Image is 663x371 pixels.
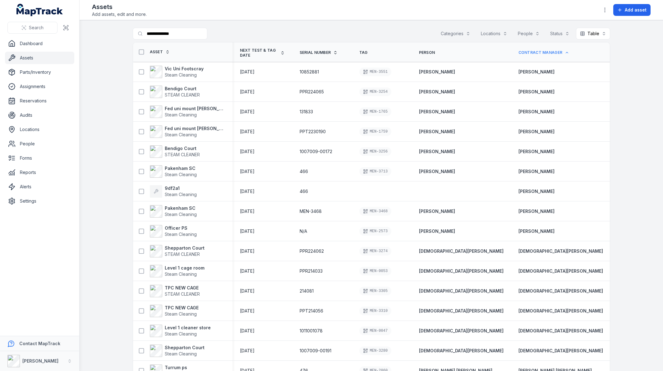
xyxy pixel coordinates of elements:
[300,168,308,175] span: 466
[419,348,504,354] a: [DEMOGRAPHIC_DATA][PERSON_NAME]
[359,68,392,76] div: MEN-3551
[518,188,555,195] strong: [PERSON_NAME]
[300,308,323,314] span: PPT214056
[240,109,255,114] span: [DATE]
[518,228,555,234] strong: [PERSON_NAME]
[165,106,225,112] strong: Fed uni mount [PERSON_NAME]
[5,52,74,64] a: Assets
[518,148,555,155] a: [PERSON_NAME]
[546,28,573,40] button: Status
[165,265,205,271] strong: Level 1 cage room
[240,248,255,254] time: 12/23/2025, 12:00:00 AM
[240,149,255,154] span: [DATE]
[150,345,205,357] a: Shepparton CourtSteam Cleaning
[359,167,392,176] div: MEN-3713
[419,89,455,95] a: [PERSON_NAME]
[165,212,197,217] span: Steam Cleaning
[419,288,504,294] strong: [DEMOGRAPHIC_DATA][PERSON_NAME]
[518,248,603,254] strong: [DEMOGRAPHIC_DATA][PERSON_NAME]
[5,95,74,107] a: Reservations
[5,66,74,78] a: Parts/Inventory
[359,127,392,136] div: MEN-1759
[240,268,255,274] span: [DATE]
[359,346,392,355] div: MEN-3280
[419,208,455,214] a: [PERSON_NAME]
[359,267,392,275] div: MEN-0053
[5,195,74,207] a: Settings
[419,109,455,115] a: [PERSON_NAME]
[625,7,647,13] span: Add asset
[165,92,200,97] span: STEAM CLEANER
[419,148,455,155] a: [PERSON_NAME]
[165,145,200,152] strong: Bendigo Court
[518,50,569,55] a: Contract Manager
[300,248,324,254] span: PPR224062
[7,22,58,34] button: Search
[359,50,368,55] span: Tag
[5,80,74,93] a: Assignments
[419,50,435,55] span: Person
[5,109,74,121] a: Audits
[165,86,200,92] strong: Bendigo Court
[240,148,255,155] time: 12/18/2025, 12:00:00 AM
[22,358,58,364] strong: [PERSON_NAME]
[518,268,603,274] a: [DEMOGRAPHIC_DATA][PERSON_NAME]
[150,225,197,237] a: Officer PSSteam Cleaning
[240,348,255,353] span: [DATE]
[518,348,603,354] strong: [DEMOGRAPHIC_DATA][PERSON_NAME]
[359,147,392,156] div: MEN-3256
[165,72,197,77] span: Steam Cleaning
[165,291,200,297] span: STEAM CLEANER
[165,152,200,157] span: STEAM CLEANER
[150,106,225,118] a: Fed uni mount [PERSON_NAME]Steam Cleaning
[518,308,603,314] strong: [DEMOGRAPHIC_DATA][PERSON_NAME]
[240,168,255,175] time: 2/7/2026, 12:25:00 AM
[518,328,603,334] strong: [DEMOGRAPHIC_DATA][PERSON_NAME]
[359,247,392,256] div: MEN-3274
[240,268,255,274] time: 10/11/25, 12:25:00 AM
[5,166,74,179] a: Reports
[240,248,255,254] span: [DATE]
[165,305,199,311] strong: TPC NEW CAGE
[165,172,197,177] span: Steam Cleaning
[300,109,313,115] span: 131833
[518,168,555,175] a: [PERSON_NAME]
[92,2,147,11] h2: Assets
[300,288,314,294] span: 214081
[240,188,255,195] time: 6/16/2025, 10:00:00 AM
[300,328,323,334] span: 1011001078
[240,48,285,58] a: Next test & tag date
[240,129,255,135] time: 3/3/2026, 12:00:00 AM
[518,89,555,95] strong: [PERSON_NAME]
[19,341,60,346] strong: Contact MapTrack
[92,11,147,17] span: Add assets, edit and more.
[437,28,474,40] button: Categories
[359,87,392,96] div: MEN-3254
[359,207,392,216] div: MEN-3468
[514,28,544,40] button: People
[165,325,211,331] strong: Level 1 cleaner store
[518,129,555,135] strong: [PERSON_NAME]
[419,268,504,274] strong: [DEMOGRAPHIC_DATA][PERSON_NAME]
[518,288,603,294] strong: [DEMOGRAPHIC_DATA][PERSON_NAME]
[359,107,392,116] div: MEN-1765
[165,205,197,211] strong: Pakenham SC
[419,228,455,234] strong: [PERSON_NAME]
[165,192,197,197] span: Steam Cleaning
[300,69,319,75] span: 10852881
[518,208,555,214] a: [PERSON_NAME]
[576,28,610,40] button: Table
[240,69,255,74] span: [DATE]
[359,326,392,335] div: MEN-0047
[240,109,255,115] time: 3/3/2026, 12:00:00 AM
[240,288,255,294] time: 1/28/2026, 12:00:00 AM
[150,305,199,317] a: TPC NEW CAGESteam Cleaning
[419,308,504,314] a: [DEMOGRAPHIC_DATA][PERSON_NAME]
